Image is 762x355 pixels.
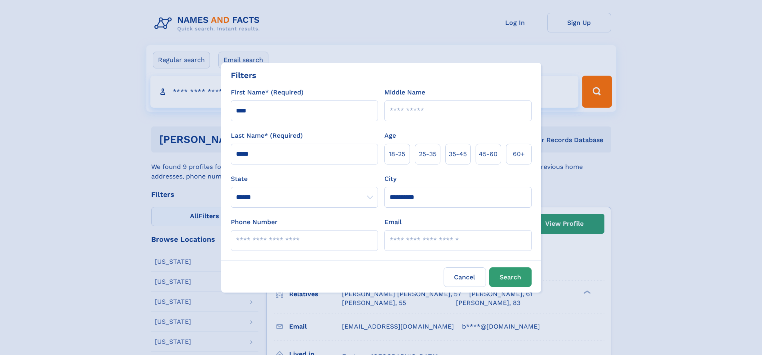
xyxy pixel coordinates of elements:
button: Search [489,267,532,287]
label: Phone Number [231,217,278,227]
label: Middle Name [384,88,425,97]
span: 45‑60 [479,149,498,159]
label: Cancel [444,267,486,287]
label: Age [384,131,396,140]
label: First Name* (Required) [231,88,304,97]
span: 60+ [513,149,525,159]
span: 25‑35 [419,149,436,159]
div: Filters [231,69,256,81]
label: Email [384,217,402,227]
label: State [231,174,378,184]
label: City [384,174,396,184]
span: 18‑25 [389,149,405,159]
label: Last Name* (Required) [231,131,303,140]
span: 35‑45 [449,149,467,159]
